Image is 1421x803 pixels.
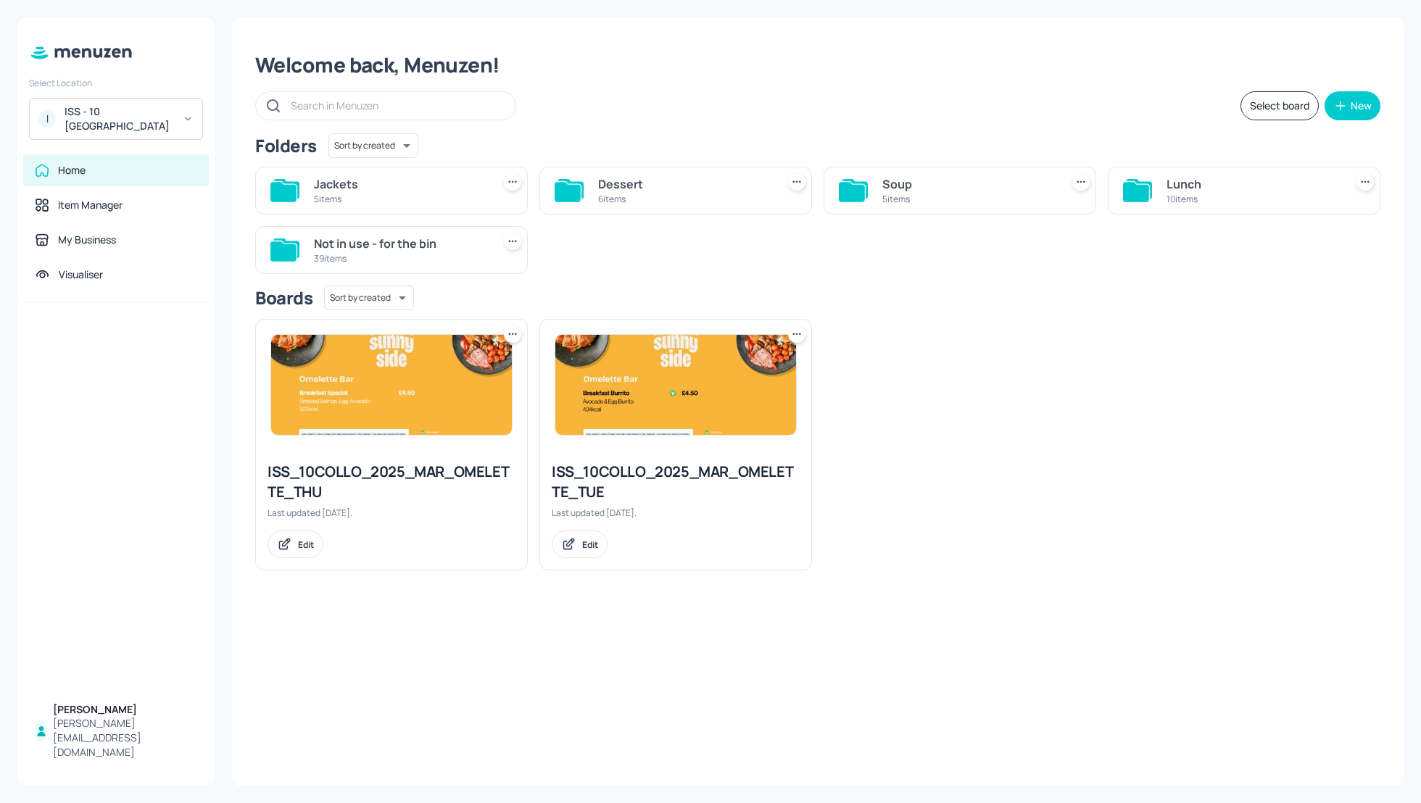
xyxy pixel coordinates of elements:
div: [PERSON_NAME][EMAIL_ADDRESS][DOMAIN_NAME] [53,716,197,760]
div: 39 items [314,252,486,265]
div: Edit [298,538,314,551]
div: Lunch [1167,175,1339,193]
div: ISS - 10 [GEOGRAPHIC_DATA] [65,104,174,133]
div: ISS_10COLLO_2025_MAR_OMELETTE_TUE [552,462,800,502]
img: 2025-08-29-1756454443696u54qv3gph4.jpeg [555,335,796,435]
div: 5 items [882,193,1055,205]
button: Select board [1240,91,1319,120]
div: Item Manager [58,198,123,212]
div: Visualiser [59,267,103,282]
div: Home [58,163,86,178]
div: My Business [58,233,116,247]
div: Sort by created [328,131,418,160]
div: [PERSON_NAME] [53,702,197,717]
div: New [1351,101,1372,111]
div: Not in use - for the bin [314,235,486,252]
input: Search in Menuzen [291,95,501,116]
button: New [1325,91,1380,120]
div: Soup [882,175,1055,193]
img: 2025-08-29-1756455170588zuoxskk7pe.jpeg [271,335,512,435]
div: Dessert [598,175,771,193]
div: Edit [582,538,598,551]
div: Sort by created [324,283,414,312]
div: Boards [255,286,312,309]
div: ISS_10COLLO_2025_MAR_OMELETTE_THU [268,462,515,502]
div: I [38,110,56,128]
div: Select Location [29,77,203,89]
div: Last updated [DATE]. [552,507,800,519]
div: Welcome back, Menuzen! [255,52,1380,78]
div: 5 items [314,193,486,205]
div: Last updated [DATE]. [268,507,515,519]
div: Folders [255,134,317,157]
div: 6 items [598,193,771,205]
div: Jackets [314,175,486,193]
div: 10 items [1167,193,1339,205]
